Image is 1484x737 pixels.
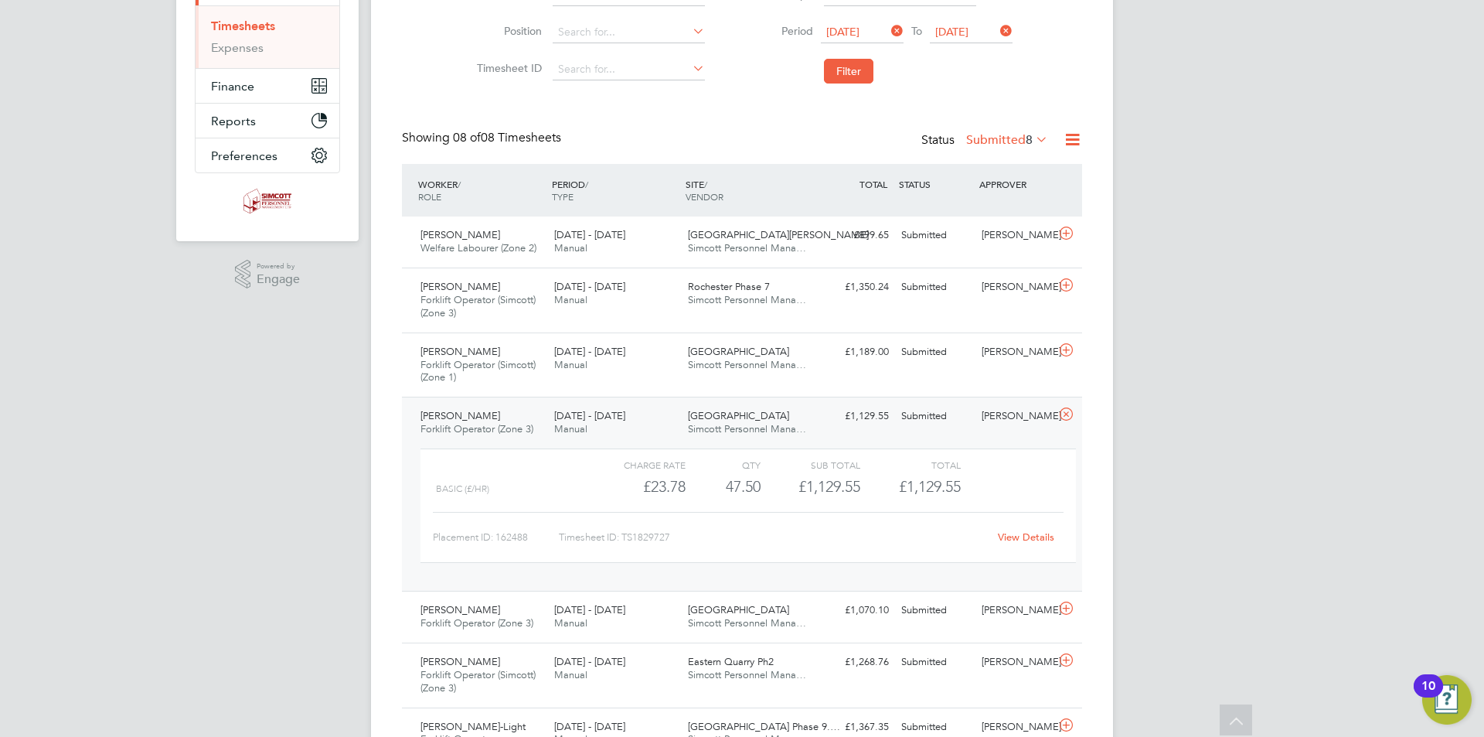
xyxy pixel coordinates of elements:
[420,228,500,241] span: [PERSON_NAME]
[815,598,895,623] div: £1,070.10
[554,241,587,254] span: Manual
[554,720,625,733] span: [DATE] - [DATE]
[704,178,707,190] span: /
[686,190,723,203] span: VENDOR
[688,345,789,358] span: [GEOGRAPHIC_DATA]
[554,655,625,668] span: [DATE] - [DATE]
[975,339,1056,365] div: [PERSON_NAME]
[815,275,895,300] div: £1,350.24
[257,260,300,273] span: Powered by
[975,598,1056,623] div: [PERSON_NAME]
[211,40,264,55] a: Expenses
[744,24,813,38] label: Period
[257,273,300,286] span: Engage
[548,170,682,210] div: PERIOD
[414,170,548,210] div: WORKER
[899,477,961,496] span: £1,129.55
[554,616,587,630] span: Manual
[824,59,873,84] button: Filter
[895,275,975,300] div: Submitted
[420,409,500,422] span: [PERSON_NAME]
[975,404,1056,429] div: [PERSON_NAME]
[420,293,536,319] span: Forklift Operator (Simcott) (Zone 3)
[859,178,887,190] span: TOTAL
[975,223,1056,248] div: [PERSON_NAME]
[554,293,587,306] span: Manual
[815,339,895,365] div: £1,189.00
[211,148,277,163] span: Preferences
[907,21,927,41] span: To
[688,358,806,371] span: Simcott Personnel Mana…
[420,358,536,384] span: Forklift Operator (Simcott) (Zone 1)
[553,59,705,80] input: Search for...
[895,339,975,365] div: Submitted
[815,650,895,675] div: £1,268.76
[553,22,705,43] input: Search for...
[1421,686,1435,706] div: 10
[688,616,806,630] span: Simcott Personnel Mana…
[688,409,789,422] span: [GEOGRAPHIC_DATA]
[1026,132,1033,148] span: 8
[453,130,561,145] span: 08 Timesheets
[243,189,292,213] img: simcott-logo-retina.png
[895,650,975,675] div: Submitted
[211,19,275,33] a: Timesheets
[975,650,1056,675] div: [PERSON_NAME]
[211,79,254,94] span: Finance
[688,228,869,241] span: [GEOGRAPHIC_DATA][PERSON_NAME]
[458,178,461,190] span: /
[554,603,625,616] span: [DATE] - [DATE]
[688,422,806,435] span: Simcott Personnel Mana…
[826,25,859,39] span: [DATE]
[196,69,339,103] button: Finance
[688,655,774,668] span: Eastern Quarry Ph2
[688,668,806,681] span: Simcott Personnel Mana…
[554,358,587,371] span: Manual
[688,280,770,293] span: Rochester Phase 7
[975,275,1056,300] div: [PERSON_NAME]
[420,345,500,358] span: [PERSON_NAME]
[686,456,761,474] div: QTY
[688,241,806,254] span: Simcott Personnel Mana…
[815,404,895,429] div: £1,129.55
[761,456,860,474] div: Sub Total
[436,483,489,494] span: Basic (£/HR)
[196,104,339,138] button: Reports
[975,170,1056,198] div: APPROVER
[433,525,559,550] div: Placement ID: 162488
[420,280,500,293] span: [PERSON_NAME]
[895,223,975,248] div: Submitted
[1422,675,1472,725] button: Open Resource Center, 10 new notifications
[860,456,960,474] div: Total
[420,422,533,435] span: Forklift Operator (Zone 3)
[453,130,481,145] span: 08 of
[420,668,536,694] span: Forklift Operator (Simcott) (Zone 3)
[196,5,339,68] div: Timesheets
[235,260,301,289] a: Powered byEngage
[211,114,256,128] span: Reports
[921,130,1051,152] div: Status
[420,720,526,733] span: [PERSON_NAME]-Light
[554,280,625,293] span: [DATE] - [DATE]
[418,190,441,203] span: ROLE
[688,720,840,733] span: [GEOGRAPHIC_DATA] Phase 9.…
[586,474,686,500] div: £23.78
[895,404,975,429] div: Submitted
[688,603,789,616] span: [GEOGRAPHIC_DATA]
[420,241,536,254] span: Welfare Labourer (Zone 2)
[586,456,686,474] div: Charge rate
[935,25,968,39] span: [DATE]
[688,293,806,306] span: Simcott Personnel Mana…
[966,132,1048,148] label: Submitted
[554,228,625,241] span: [DATE] - [DATE]
[196,138,339,172] button: Preferences
[554,422,587,435] span: Manual
[761,474,860,500] div: £1,129.55
[552,190,574,203] span: TYPE
[195,189,340,213] a: Go to home page
[554,409,625,422] span: [DATE] - [DATE]
[420,616,533,630] span: Forklift Operator (Zone 3)
[554,345,625,358] span: [DATE] - [DATE]
[472,61,542,75] label: Timesheet ID
[420,603,500,616] span: [PERSON_NAME]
